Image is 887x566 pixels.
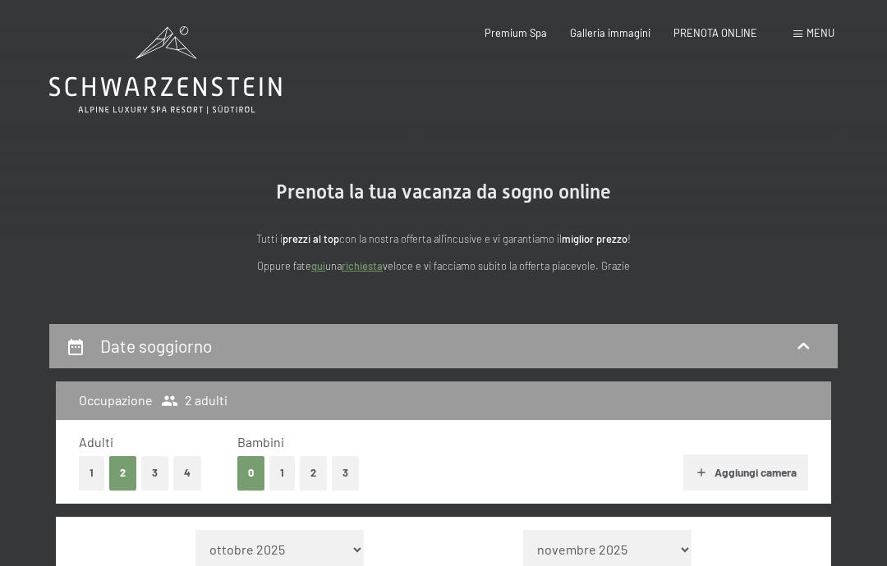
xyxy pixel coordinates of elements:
[570,26,650,39] a: Galleria immagini
[276,180,611,203] span: Prenota la tua vacanza da sogno online
[332,456,359,490] button: 3
[173,456,201,490] button: 4
[311,259,325,272] a: quì
[300,456,327,490] button: 2
[237,456,264,490] button: 0
[673,26,757,39] a: PRENOTA ONLINE
[237,434,284,450] span: Bambini
[79,456,104,490] button: 1
[115,231,772,247] p: Tutti i con la nostra offerta all'incusive e vi garantiamo il !
[79,434,113,450] span: Adulti
[683,454,807,491] button: Aggiungi camera
[807,26,834,39] span: Menu
[100,335,212,356] h2: Date soggiorno
[342,259,383,272] a: richiesta
[115,258,772,274] p: Oppure fate una veloce e vi facciamo subito la offerta piacevole. Grazie
[79,391,153,409] h3: Occupazione
[283,232,339,245] strong: prezzi al top
[109,456,136,490] button: 2
[269,456,295,490] button: 1
[485,26,547,39] a: Premium Spa
[562,232,627,245] strong: miglior prezzo
[161,391,227,409] span: 2 adulti
[141,456,168,490] button: 3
